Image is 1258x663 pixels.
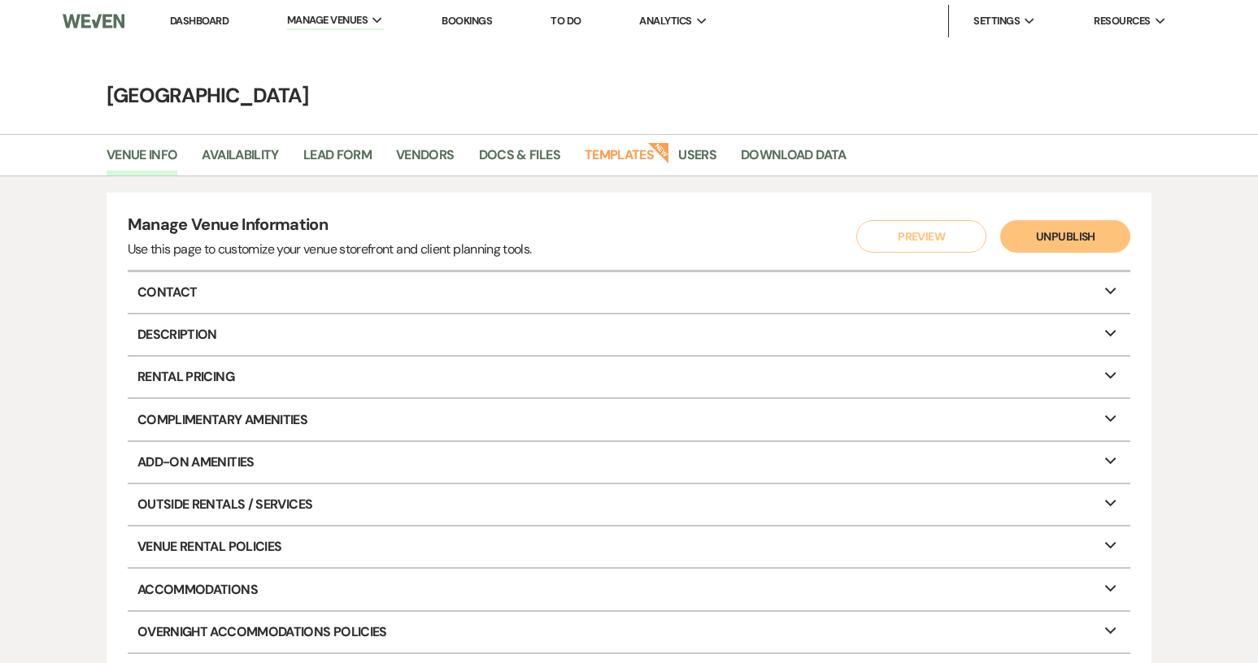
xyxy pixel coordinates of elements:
a: Bookings [442,14,492,28]
p: Contact [128,272,1131,313]
a: Dashboard [170,14,229,28]
img: Weven Logo [63,4,124,38]
a: Users [678,145,716,175]
a: To Do [551,14,581,28]
a: Lead Form [303,145,372,175]
a: Availability [202,145,278,175]
h4: Manage Venue Information [128,213,532,240]
p: Add-On Amenities [128,442,1131,483]
a: Docs & Files [479,145,560,175]
a: Download Data [741,145,847,175]
p: Venue Rental Policies [128,526,1131,567]
a: Vendors [396,145,455,175]
p: Accommodations [128,569,1131,609]
span: Settings [973,13,1020,29]
span: Resources [1094,13,1150,29]
p: Rental Pricing [128,357,1131,397]
h4: [GEOGRAPHIC_DATA] [44,81,1215,110]
p: Outside Rentals / Services [128,484,1131,525]
div: Use this page to customize your venue storefront and client planning tools. [128,240,532,259]
span: Analytics [639,13,691,29]
a: Templates [585,145,654,175]
a: Venue Info [107,145,178,175]
p: Overnight Accommodations Policies [128,612,1131,652]
p: Complimentary Amenities [128,399,1131,440]
button: Preview [856,220,986,253]
p: Description [128,314,1131,355]
strong: New [648,141,671,163]
a: Preview [852,220,982,253]
span: Manage Venues [287,12,368,28]
button: Unpublish [1000,220,1130,253]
